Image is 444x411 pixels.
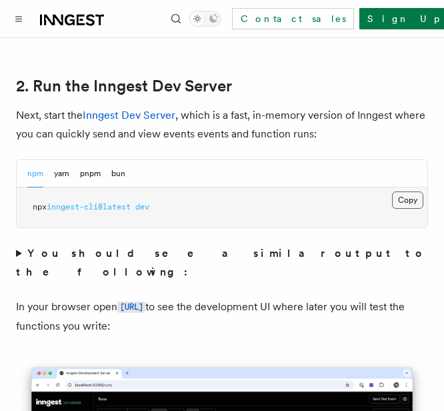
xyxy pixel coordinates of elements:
a: [URL] [117,300,145,313]
span: inngest-cli@latest [47,202,131,212]
a: Inngest Dev Server [83,109,175,121]
button: Toggle dark mode [189,11,221,27]
a: 2. Run the Inngest Dev Server [16,77,232,95]
button: Toggle navigation [11,11,27,27]
span: npx [33,202,47,212]
button: Find something... [168,11,184,27]
summary: You should see a similar output to the following: [16,244,428,282]
a: Contact sales [232,8,354,29]
code: [URL] [117,302,145,313]
button: npm [27,160,43,187]
p: In your browser open to see the development UI where later you will test the functions you write: [16,298,428,336]
span: dev [135,202,149,212]
button: Copy [392,191,423,209]
p: Next, start the , which is a fast, in-memory version of Inngest where you can quickly send and vi... [16,106,428,143]
button: pnpm [80,160,101,187]
button: yarn [54,160,69,187]
button: bun [111,160,125,187]
strong: You should see a similar output to the following: [16,247,426,278]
